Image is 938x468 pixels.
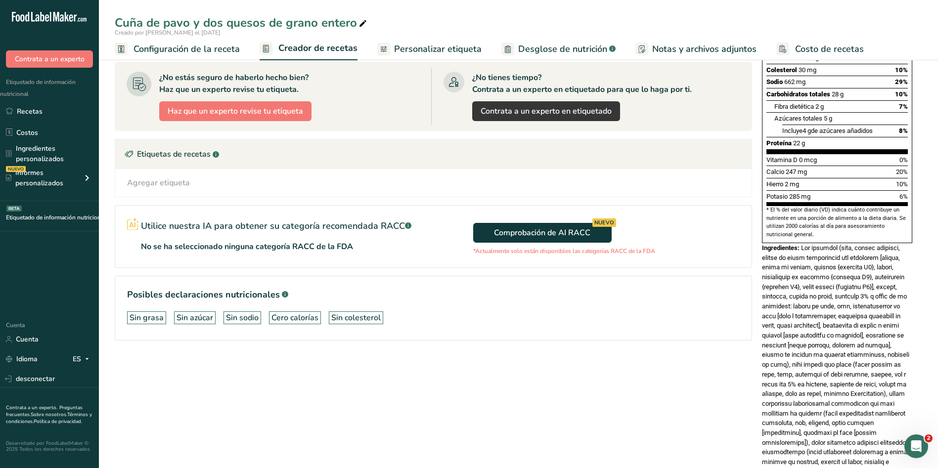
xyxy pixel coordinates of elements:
font: 4 g [803,127,811,134]
a: Preguntas frecuentes. [6,404,83,418]
font: 5 g [824,115,832,122]
font: Informes personalizados [15,168,63,188]
font: Sodio [766,78,783,85]
font: Vitamina D [766,156,798,164]
font: Utilice nuestra IA para obtener su categoría recomendada RACC [141,220,405,232]
font: Fibra dietética [774,103,814,110]
font: 22 g [793,139,805,147]
font: 2 g [815,103,824,110]
a: Notas y archivos adjuntos [635,38,757,60]
font: 6% [899,193,908,200]
font: Cero calorías [271,312,318,323]
font: 2 [927,435,931,441]
font: 7% [899,103,908,110]
font: Etiquetas de recetas [137,149,211,160]
a: Personalizar etiqueta [377,38,482,60]
font: Recetas [17,107,43,116]
font: 29% [895,78,908,85]
font: Contrata a un experto [15,54,85,64]
font: Haz que un experto revise tu etiqueta [168,106,303,117]
font: Cuña de pavo y dos quesos de grano entero [115,15,357,31]
font: Creado por [PERSON_NAME] el [DATE] [115,29,221,37]
font: Contrata a un experto en etiquetado [481,106,612,117]
button: Comprobación de AI RACC NUEVO [473,223,612,243]
font: Costos [16,128,38,137]
font: Azúcares totales [774,115,822,122]
font: Calcio [766,168,784,175]
a: Contrata a un experto. [6,404,57,411]
font: Sin azúcar [177,312,213,323]
iframe: Chat en vivo de Intercom [904,434,928,458]
font: Cuenta [16,335,39,344]
font: *Actualmente solo están disponibles las categorías RACC de la FDA [473,247,655,255]
font: 0% [899,156,908,164]
font: NUEVO [594,219,614,226]
font: Carbohidratos totales [766,90,830,98]
font: * El % del valor diario (VD) indica cuánto contribuye un nutriente en una porción de alimento a l... [766,207,906,237]
font: Contrata a un experto en etiquetado para que lo haga por ti. [472,84,692,95]
font: Etiquetado de información nutricional suplementaria [6,213,145,221]
button: Contrata a un experto [6,50,93,68]
font: BETA [8,206,20,212]
font: Comprobación de AI RACC [494,227,590,238]
font: 10% [896,180,908,188]
font: 2 mg [785,180,799,188]
a: Costo de recetas [776,38,864,60]
font: 10% [895,90,908,98]
font: 285 mg [789,193,810,200]
font: 0 mcg [799,156,817,164]
font: Sin colesterol [331,312,381,323]
font: Ingredientes personalizados [16,144,64,164]
font: Desglose de nutrición [518,43,607,55]
font: Notas y archivos adjuntos [652,43,757,55]
font: Cuenta [6,321,25,329]
font: Costo de recetas [795,43,864,55]
font: Potasio [766,193,788,200]
font: 247 mg [786,168,807,175]
font: Posibles declaraciones nutricionales [127,289,280,300]
font: 8% [899,127,908,134]
font: No se ha seleccionado ninguna categoría RACC de la FDA [141,241,353,252]
font: desconectar [16,374,55,383]
a: Términos y condiciones. [6,411,92,425]
font: Configuración de la receta [134,43,240,55]
font: 20% [896,168,908,175]
a: Creador de recetas [260,37,357,61]
font: ES [73,354,81,364]
font: Haz que un experto revise tu etiqueta. [159,84,299,95]
font: 30 mg [799,66,816,74]
font: 662 mg [784,78,805,85]
font: NUEVO [8,166,24,172]
a: Desglose de nutrición [501,38,616,60]
font: ¿No estás seguro de haberlo hecho bien? [159,72,309,83]
font: Desarrollado por FoodLabelMaker © [6,440,89,447]
a: Contrata a un experto en etiquetado [472,101,620,121]
font: Creador de recetas [278,42,357,54]
button: Haz que un experto revise tu etiqueta [159,101,312,121]
font: Incluye [782,127,803,134]
font: 2025 Todos los derechos reservados [6,446,90,453]
a: Sobre nosotros. [31,411,67,418]
font: Hierro [766,180,783,188]
font: Ingredientes: [762,244,800,252]
font: Idioma [16,354,38,364]
font: Agregar etiqueta [127,177,190,188]
a: Política de privacidad. [34,418,82,425]
font: Colesterol [766,66,797,74]
font: Sin grasa [130,312,164,323]
font: Sin sodio [226,312,259,323]
font: 10% [895,66,908,74]
font: Personalizar etiqueta [394,43,482,55]
font: de azúcares añadidos [811,127,873,134]
a: Configuración de la receta [115,38,240,60]
font: 28 g [832,90,844,98]
font: ¿No tienes tiempo? [472,72,541,83]
font: Proteína [766,139,792,147]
